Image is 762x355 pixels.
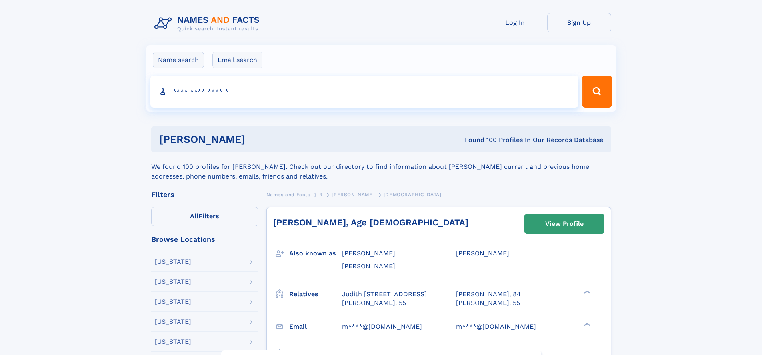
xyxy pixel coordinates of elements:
a: R [319,189,323,199]
div: Filters [151,191,258,198]
h3: Email [289,320,342,333]
a: [PERSON_NAME] [332,189,374,199]
a: Sign Up [547,13,611,32]
div: ❯ [582,289,591,295]
div: Browse Locations [151,236,258,243]
label: Name search [153,52,204,68]
label: Filters [151,207,258,226]
span: [PERSON_NAME] [456,249,509,257]
span: [DEMOGRAPHIC_DATA] [384,192,442,197]
div: View Profile [545,215,584,233]
div: Found 100 Profiles In Our Records Database [355,136,603,144]
span: [PERSON_NAME] [342,249,395,257]
span: [PERSON_NAME] [332,192,374,197]
div: We found 100 profiles for [PERSON_NAME]. Check out our directory to find information about [PERSO... [151,152,611,181]
span: R [319,192,323,197]
a: Log In [483,13,547,32]
input: search input [150,76,579,108]
a: Judith [STREET_ADDRESS] [342,290,427,299]
a: Names and Facts [266,189,310,199]
a: [PERSON_NAME], 55 [456,299,520,307]
button: Search Button [582,76,612,108]
a: [PERSON_NAME], 55 [342,299,406,307]
span: All [190,212,198,220]
div: [US_STATE] [155,299,191,305]
img: Logo Names and Facts [151,13,266,34]
div: [US_STATE] [155,259,191,265]
div: [US_STATE] [155,279,191,285]
a: [PERSON_NAME], 84 [456,290,521,299]
a: [PERSON_NAME], Age [DEMOGRAPHIC_DATA] [273,217,468,227]
span: [PERSON_NAME] [342,262,395,270]
label: Email search [212,52,262,68]
div: ❯ [582,322,591,327]
div: [US_STATE] [155,339,191,345]
h3: Also known as [289,247,342,260]
div: [US_STATE] [155,319,191,325]
a: View Profile [525,214,604,233]
h1: [PERSON_NAME] [159,134,355,144]
h3: Relatives [289,287,342,301]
